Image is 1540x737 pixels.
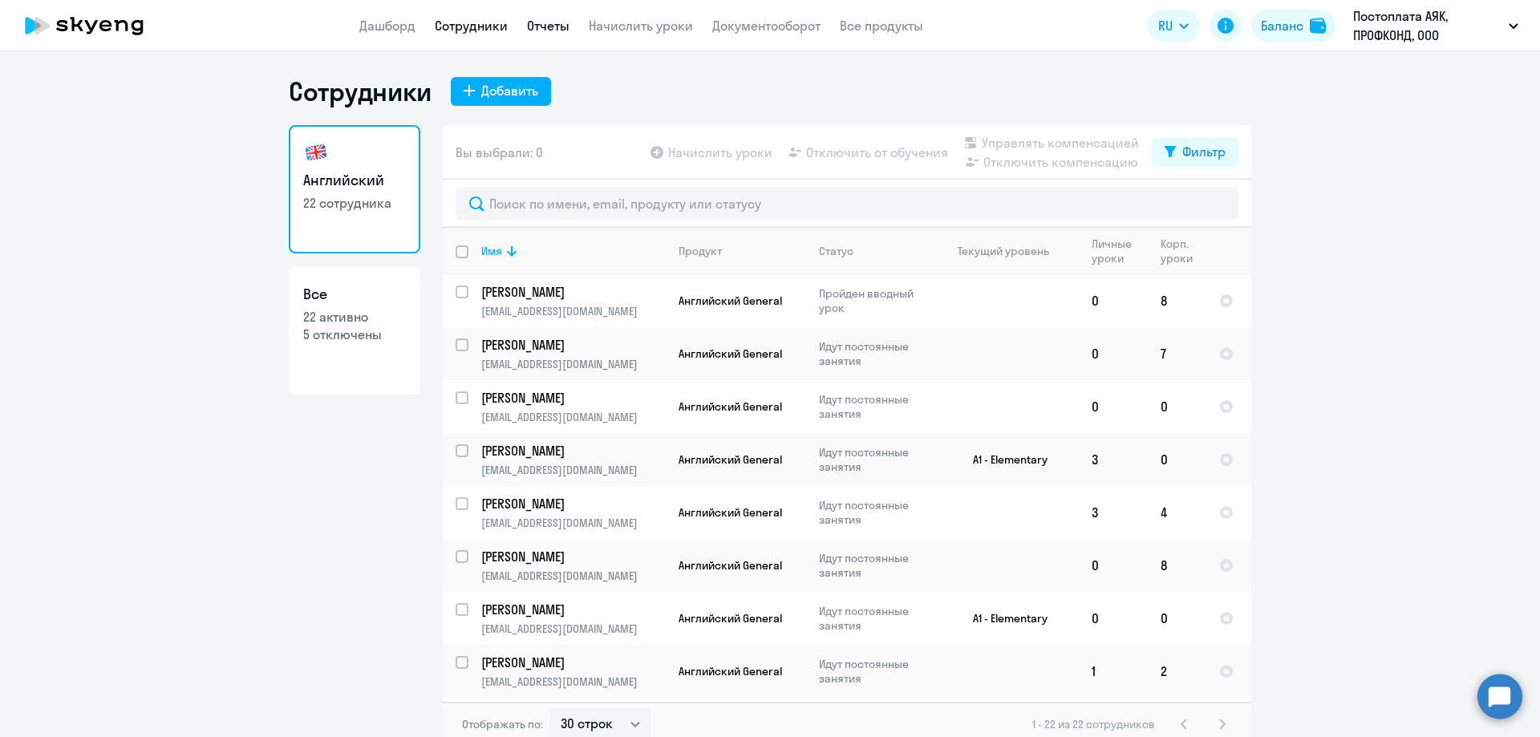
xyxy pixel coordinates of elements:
[1148,327,1206,380] td: 7
[712,18,821,34] a: Документооборот
[679,346,782,361] span: Английский General
[1147,10,1200,42] button: RU
[942,244,1078,258] div: Текущий уровень
[819,244,929,258] div: Статус
[456,143,543,162] span: Вы выбрали: 0
[481,622,665,636] p: [EMAIL_ADDRESS][DOMAIN_NAME]
[819,604,929,633] p: Идут постоянные занятия
[1079,592,1148,645] td: 0
[481,442,665,460] a: [PERSON_NAME]
[819,445,929,474] p: Идут постоянные занятия
[481,442,663,460] p: [PERSON_NAME]
[303,326,406,343] p: 5 отключены
[451,77,551,106] button: Добавить
[819,657,929,686] p: Идут постоянные занятия
[289,266,420,395] a: Все22 активно5 отключены
[481,304,665,318] p: [EMAIL_ADDRESS][DOMAIN_NAME]
[456,188,1238,220] input: Поиск по имени, email, продукту или статусу
[679,452,782,467] span: Английский General
[481,244,502,258] div: Имя
[481,548,663,565] p: [PERSON_NAME]
[819,339,929,368] p: Идут постоянные занятия
[289,125,420,253] a: Английский22 сотрудника
[1079,433,1148,486] td: 3
[819,551,929,580] p: Идут постоянные занятия
[303,308,406,326] p: 22 активно
[481,601,663,618] p: [PERSON_NAME]
[481,410,665,424] p: [EMAIL_ADDRESS][DOMAIN_NAME]
[481,336,665,354] a: [PERSON_NAME]
[481,495,665,512] a: [PERSON_NAME]
[1079,539,1148,592] td: 0
[1079,486,1148,539] td: 3
[481,389,663,407] p: [PERSON_NAME]
[1148,380,1206,433] td: 0
[481,244,665,258] div: Имя
[1161,237,1206,265] div: Корп. уроки
[679,244,805,258] div: Продукт
[481,674,665,689] p: [EMAIL_ADDRESS][DOMAIN_NAME]
[481,495,663,512] p: [PERSON_NAME]
[1251,10,1335,42] button: Балансbalance
[819,392,929,421] p: Идут постоянные занятия
[1079,645,1148,698] td: 1
[481,81,538,100] div: Добавить
[1310,18,1326,34] img: balance
[481,357,665,371] p: [EMAIL_ADDRESS][DOMAIN_NAME]
[1353,6,1502,45] p: Постоплата АЯК, ПРОФКОНД, ООО
[527,18,569,34] a: Отчеты
[481,516,665,530] p: [EMAIL_ADDRESS][DOMAIN_NAME]
[679,505,782,520] span: Английский General
[819,244,853,258] div: Статус
[481,389,665,407] a: [PERSON_NAME]
[1092,237,1147,265] div: Личные уроки
[589,18,693,34] a: Начислить уроки
[481,548,665,565] a: [PERSON_NAME]
[435,18,508,34] a: Сотрудники
[481,463,665,477] p: [EMAIL_ADDRESS][DOMAIN_NAME]
[1032,717,1155,731] span: 1 - 22 из 22 сотрудников
[1148,645,1206,698] td: 2
[1182,142,1226,161] div: Фильтр
[679,294,782,308] span: Английский General
[359,18,415,34] a: Дашборд
[1092,237,1137,265] div: Личные уроки
[958,244,1049,258] div: Текущий уровень
[1148,539,1206,592] td: 8
[819,498,929,527] p: Идут постоянные занятия
[930,433,1079,486] td: A1 - Elementary
[481,569,665,583] p: [EMAIL_ADDRESS][DOMAIN_NAME]
[1148,274,1206,327] td: 8
[1079,274,1148,327] td: 0
[481,336,663,354] p: [PERSON_NAME]
[1148,486,1206,539] td: 4
[289,75,432,107] h1: Сотрудники
[1161,237,1195,265] div: Корп. уроки
[1158,16,1173,35] span: RU
[462,717,543,731] span: Отображать по:
[819,286,929,315] p: Пройден вводный урок
[1079,380,1148,433] td: 0
[679,558,782,573] span: Английский General
[303,140,329,165] img: english
[481,654,665,671] a: [PERSON_NAME]
[679,244,722,258] div: Продукт
[1345,6,1526,45] button: Постоплата АЯК, ПРОФКОНД, ООО
[1148,433,1206,486] td: 0
[1079,327,1148,380] td: 0
[1148,592,1206,645] td: 0
[303,170,406,191] h3: Английский
[481,283,665,301] a: [PERSON_NAME]
[930,592,1079,645] td: A1 - Elementary
[481,601,665,618] a: [PERSON_NAME]
[679,664,782,678] span: Английский General
[1261,16,1303,35] div: Баланс
[481,654,663,671] p: [PERSON_NAME]
[481,283,663,301] p: [PERSON_NAME]
[303,194,406,212] p: 22 сотрудника
[679,611,782,626] span: Английский General
[840,18,923,34] a: Все продукты
[679,399,782,414] span: Английский General
[1152,138,1238,167] button: Фильтр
